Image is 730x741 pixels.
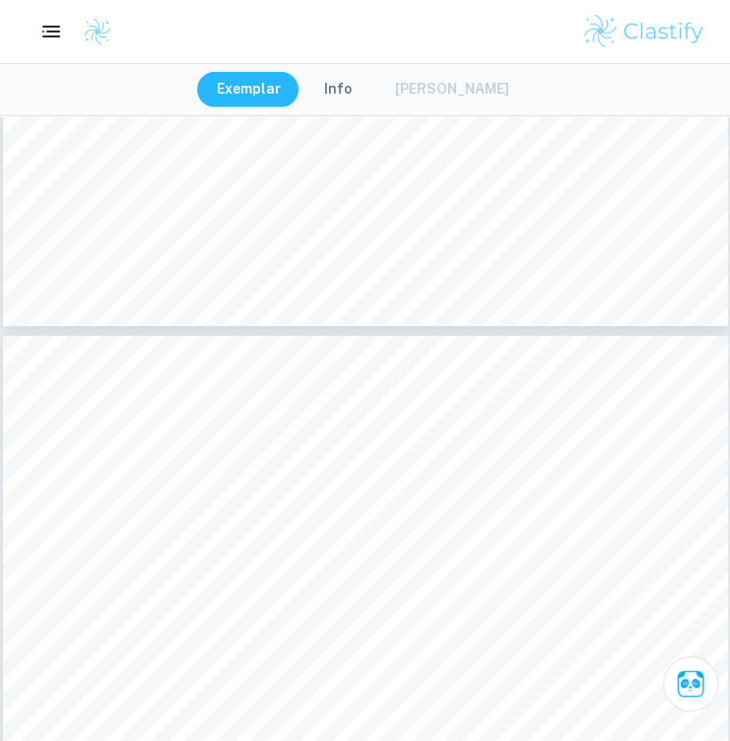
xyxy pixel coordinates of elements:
a: Clastify logo [71,17,112,46]
button: Info [304,72,371,107]
img: Clastify logo [83,17,112,46]
img: Clastify logo [581,12,706,51]
button: Ask Clai [663,656,718,711]
button: Exemplar [197,72,300,107]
